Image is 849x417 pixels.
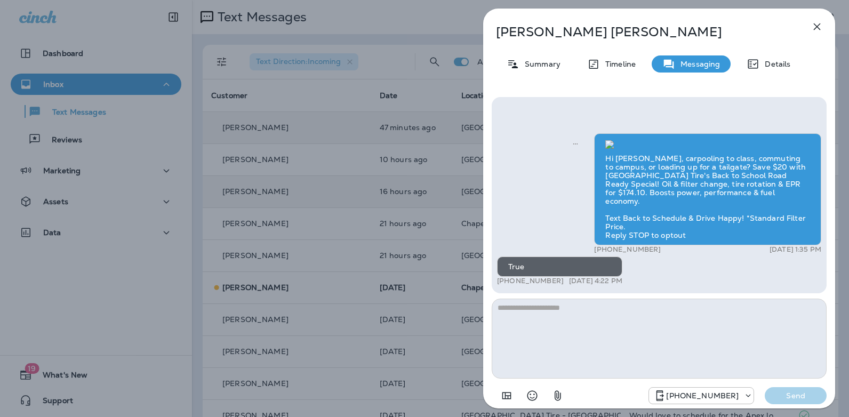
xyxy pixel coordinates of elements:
p: [PHONE_NUMBER] [666,391,739,400]
div: +1 (984) 409-9300 [649,389,754,402]
p: Summary [519,60,560,68]
p: [PERSON_NAME] [PERSON_NAME] [496,25,787,39]
p: [DATE] 1:35 PM [770,245,821,254]
span: Sent [573,138,578,148]
p: Details [759,60,790,68]
p: [DATE] 4:22 PM [569,277,622,285]
div: True [497,256,622,277]
p: [PHONE_NUMBER] [497,277,564,285]
button: Add in a premade template [496,385,517,406]
p: Timeline [600,60,636,68]
div: Hi [PERSON_NAME], carpooling to class, commuting to campus, or loading up for a tailgate? Save $2... [594,133,821,245]
img: twilio-download [605,140,614,149]
p: Messaging [675,60,720,68]
p: [PHONE_NUMBER] [594,245,661,254]
button: Select an emoji [522,385,543,406]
